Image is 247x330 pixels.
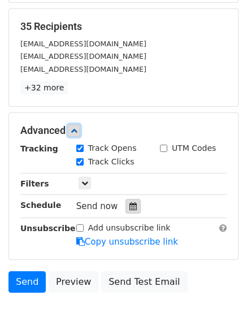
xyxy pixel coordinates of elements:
[20,144,58,153] strong: Tracking
[20,224,76,233] strong: Unsubscribe
[88,142,137,154] label: Track Opens
[76,237,178,247] a: Copy unsubscribe link
[76,201,118,211] span: Send now
[172,142,216,154] label: UTM Codes
[101,271,187,293] a: Send Test Email
[8,271,46,293] a: Send
[20,65,146,73] small: [EMAIL_ADDRESS][DOMAIN_NAME]
[20,124,227,137] h5: Advanced
[190,276,247,330] iframe: Chat Widget
[20,81,68,95] a: +32 more
[20,40,146,48] small: [EMAIL_ADDRESS][DOMAIN_NAME]
[88,222,171,234] label: Add unsubscribe link
[20,201,61,210] strong: Schedule
[20,20,227,33] h5: 35 Recipients
[88,156,135,168] label: Track Clicks
[49,271,98,293] a: Preview
[20,179,49,188] strong: Filters
[20,52,146,60] small: [EMAIL_ADDRESS][DOMAIN_NAME]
